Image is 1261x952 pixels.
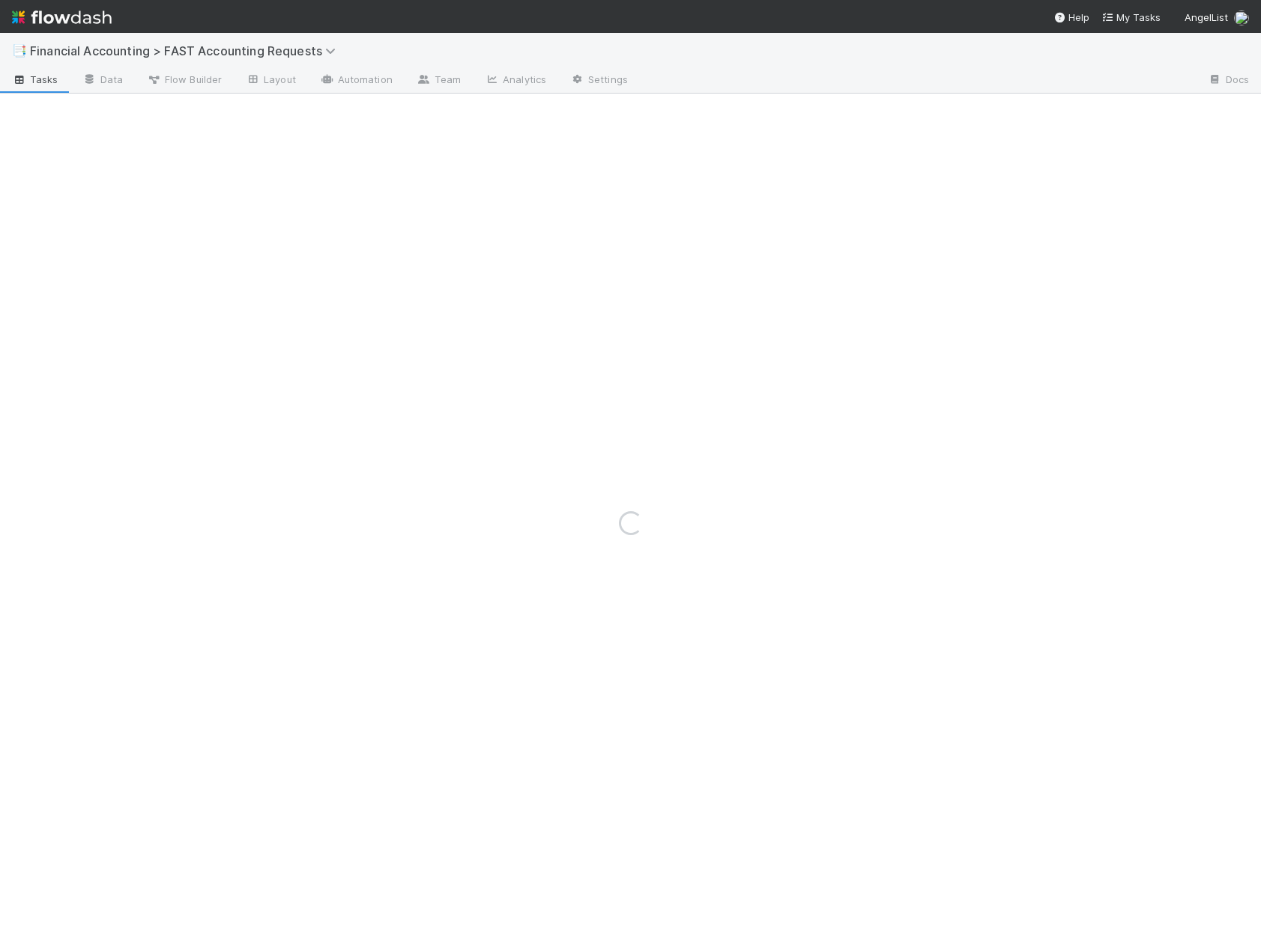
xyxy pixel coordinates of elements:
[234,69,308,93] a: Layout
[1101,10,1161,25] a: My Tasks
[1101,11,1161,23] span: My Tasks
[308,69,405,93] a: Automation
[12,4,112,30] img: logo-inverted-e16ddd16eac7371096b0.svg
[70,69,135,93] a: Data
[135,69,234,93] a: Flow Builder
[1053,10,1089,25] div: Help
[558,69,640,93] a: Settings
[147,72,222,87] span: Flow Builder
[1185,11,1228,23] span: AngelList
[405,69,473,93] a: Team
[1196,69,1261,93] a: Docs
[1234,10,1249,25] img: avatar_c0d2ec3f-77e2-40ea-8107-ee7bdb5edede.png
[12,44,27,57] span: 📑
[30,43,343,58] span: Financial Accounting > FAST Accounting Requests
[12,72,58,87] span: Tasks
[473,69,558,93] a: Analytics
